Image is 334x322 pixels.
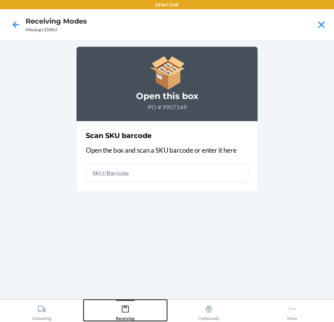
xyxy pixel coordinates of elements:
h2: Scan SKU barcode [86,131,152,141]
div: Unloading [32,302,51,321]
div: More [287,302,297,321]
div: Missing CDSKU [26,26,87,33]
h3: Open this box [86,90,248,102]
input: SKU/Barcode [86,164,248,182]
button: Outbounds [167,300,250,321]
p: PO # 9907149 [86,102,248,112]
h4: Receiving Modes [26,16,87,26]
div: Receiving [116,302,135,321]
div: Outbounds [198,302,219,321]
p: Open the box and scan a SKU barcode or enter it here [86,145,248,155]
button: More [250,300,334,321]
p: DFW1TMP [155,2,179,9]
button: Receiving [83,300,167,321]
